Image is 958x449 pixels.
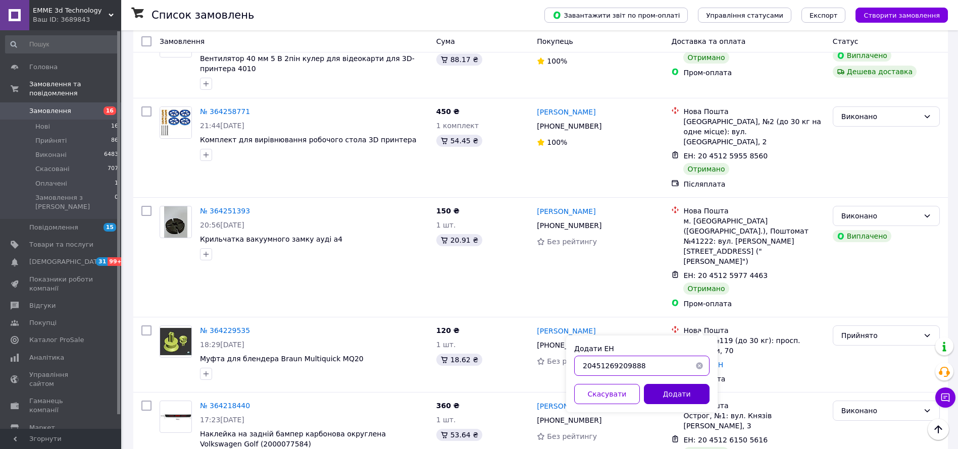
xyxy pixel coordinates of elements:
[29,275,93,293] span: Показники роботи компанії
[160,325,192,358] a: Фото товару
[29,353,64,362] span: Аналітика
[671,37,745,45] span: Доставка та оплата
[574,384,640,404] button: Скасувати
[200,235,342,243] a: Крильчатка вакуумного замку ауді а4
[683,68,824,78] div: Пром-оплата
[160,106,192,139] a: Фото товару
[200,207,250,215] a: № 364251393
[160,37,205,45] span: Замовлення
[928,419,949,440] button: Наверх
[547,357,597,365] span: Без рейтингу
[683,152,768,160] span: ЕН: 20 4512 5955 8560
[35,150,67,159] span: Виконані
[544,8,688,23] button: Завантажити звіт по пром-оплаті
[200,107,250,116] a: № 364258771
[845,11,948,19] a: Створити замовлення
[115,193,118,211] span: 0
[436,341,456,349] span: 1 шт.
[436,234,482,246] div: 20.91 ₴
[644,384,710,404] button: Додати
[108,164,118,174] span: 707
[810,12,838,19] span: Експорт
[537,37,573,45] span: Покупець
[683,374,824,384] div: Післяплата
[537,206,595,216] a: [PERSON_NAME]
[801,8,846,23] button: Експорт
[833,66,917,78] div: Дешева доставка
[683,436,768,444] span: ЕН: 20 4512 6150 5616
[683,411,824,431] div: Острог, №1: вул. Князів [PERSON_NAME], 3
[115,179,118,188] span: 1
[552,11,680,20] span: Завантажити звіт по пром-оплаті
[35,136,67,145] span: Прийняті
[200,136,417,144] a: Комплект для вирівнювання робочого стола 3D принтера
[164,206,188,238] img: Фото товару
[698,8,791,23] button: Управління статусами
[436,416,456,424] span: 1 шт.
[547,57,567,65] span: 100%
[537,122,601,130] span: [PHONE_NUMBER]
[683,106,824,117] div: Нова Пошта
[200,122,244,130] span: 21:44[DATE]
[547,138,567,146] span: 100%
[841,210,919,221] div: Виконано
[864,12,940,19] span: Створити замовлення
[683,335,824,356] div: Харків, №119 (до 30 кг): просп. Перемоги, 70
[104,223,116,232] span: 15
[855,8,948,23] button: Створити замовлення
[574,345,614,353] label: Додати ЕН
[706,12,783,19] span: Управління статусами
[152,9,254,21] h1: Список замовлень
[33,6,109,15] span: EMME 3d Technology
[104,150,118,159] span: 6483
[35,193,115,211] span: Замовлення з [PERSON_NAME]
[200,326,250,334] a: № 364229535
[160,107,191,138] img: Фото товару
[436,135,482,147] div: 54.45 ₴
[108,257,124,266] span: 99+
[29,370,93,388] span: Управління сайтом
[537,341,601,349] span: [PHONE_NUMBER]
[29,223,78,232] span: Повідомлення
[841,111,919,122] div: Виконано
[436,402,460,410] span: 360 ₴
[111,122,118,131] span: 16
[200,355,364,363] span: Муфта для блендера Braun Multiquick MQ20
[683,271,768,279] span: ЕН: 20 4512 5977 4463
[537,221,601,230] span: [PHONE_NUMBER]
[35,179,67,188] span: Оплачені
[436,122,479,130] span: 1 комплект
[436,354,482,366] div: 18.62 ₴
[160,413,191,421] img: Фото товару
[35,164,70,174] span: Скасовані
[841,330,919,341] div: Прийнято
[29,257,104,266] span: [DEMOGRAPHIC_DATA]
[29,80,121,98] span: Замовлення та повідомлення
[547,432,597,440] span: Без рейтингу
[436,221,456,229] span: 1 шт.
[537,107,595,117] a: [PERSON_NAME]
[683,325,824,335] div: Нова Пошта
[5,35,119,53] input: Пошук
[29,301,56,310] span: Відгуки
[200,430,386,448] a: Наклейка на задній бампер карбонова округлена Volkswagen Golf (2000077584)
[436,53,482,66] div: 88.17 ₴
[683,51,729,64] div: Отримано
[200,54,415,73] a: Вентилятор 40 мм 5 В 2пін кулер для відеокарти для 3D-принтера 4010
[29,106,71,116] span: Замовлення
[160,401,192,433] a: Фото товару
[683,299,824,309] div: Пром-оплата
[683,117,824,147] div: [GEOGRAPHIC_DATA], №2 (до 30 кг на одне місце): вул. [GEOGRAPHIC_DATA], 2
[33,15,121,24] div: Ваш ID: 3689843
[683,216,824,266] div: м. [GEOGRAPHIC_DATA] ([GEOGRAPHIC_DATA].), Поштомат №41222: вул. [PERSON_NAME][STREET_ADDRESS] ("...
[683,206,824,216] div: Нова Пошта
[35,122,50,131] span: Нові
[96,257,108,266] span: 31
[111,136,118,145] span: 86
[160,206,192,238] a: Фото товару
[160,328,191,355] img: Фото товару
